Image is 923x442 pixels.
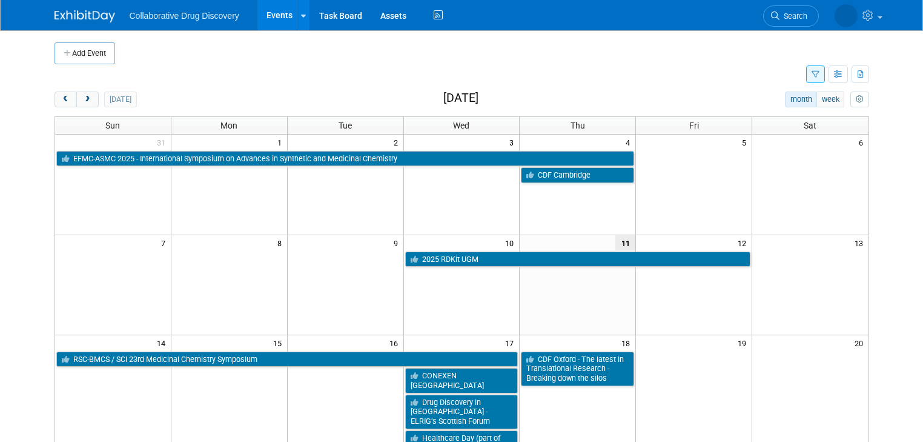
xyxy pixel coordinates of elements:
[853,335,868,350] span: 20
[504,335,519,350] span: 17
[76,92,99,107] button: next
[779,12,807,21] span: Search
[56,352,518,367] a: RSC-BMCS / SCI 23rd Medicinal Chemistry Symposium
[405,252,751,267] a: 2025 RDKit UGM
[453,121,469,130] span: Wed
[521,167,634,183] a: CDF Cambridge
[763,5,819,27] a: Search
[615,235,635,250] span: 11
[850,92,868,107] button: myCustomButton
[388,335,403,350] span: 16
[105,121,120,130] span: Sun
[55,42,115,64] button: Add Event
[508,135,519,150] span: 3
[689,121,699,130] span: Fri
[804,121,816,130] span: Sat
[785,92,817,107] button: month
[858,135,868,150] span: 6
[736,335,752,350] span: 19
[835,4,858,27] img: Amanda Briggs
[736,235,752,250] span: 12
[392,135,403,150] span: 2
[816,92,844,107] button: week
[405,368,518,393] a: CONEXEN [GEOGRAPHIC_DATA]
[856,96,864,104] i: Personalize Calendar
[741,135,752,150] span: 5
[130,11,239,21] span: Collaborative Drug Discovery
[443,92,478,105] h2: [DATE]
[853,235,868,250] span: 13
[104,92,136,107] button: [DATE]
[55,92,77,107] button: prev
[405,395,518,429] a: Drug Discovery in [GEOGRAPHIC_DATA] - ELRIG’s Scottish Forum
[156,135,171,150] span: 31
[276,135,287,150] span: 1
[55,10,115,22] img: ExhibitDay
[571,121,585,130] span: Thu
[220,121,237,130] span: Mon
[156,335,171,350] span: 14
[392,235,403,250] span: 9
[521,352,634,386] a: CDF Oxford - The latest in Translational Research - Breaking down the silos
[56,151,635,167] a: EFMC-ASMC 2025 - International Symposium on Advances in Synthetic and Medicinal Chemistry
[276,235,287,250] span: 8
[620,335,635,350] span: 18
[339,121,352,130] span: Tue
[272,335,287,350] span: 15
[624,135,635,150] span: 4
[504,235,519,250] span: 10
[160,235,171,250] span: 7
